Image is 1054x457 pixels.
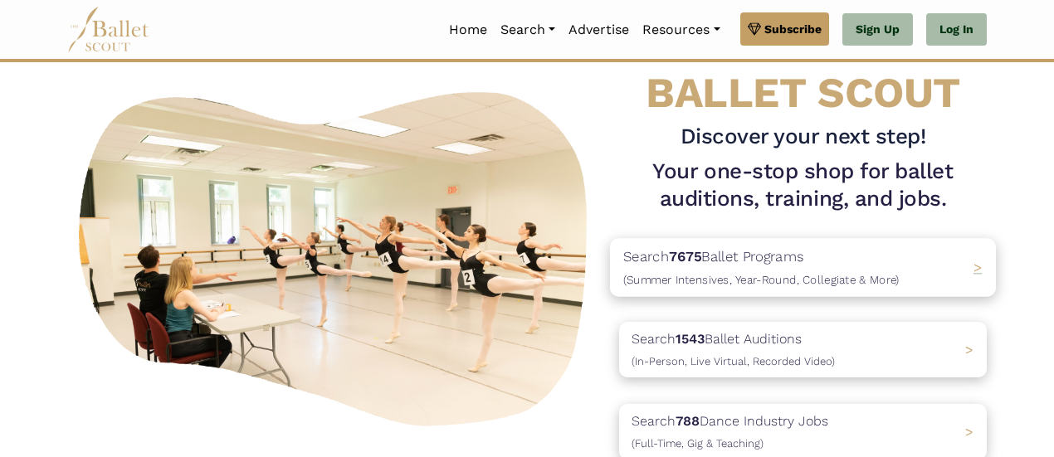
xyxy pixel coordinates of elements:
b: 1543 [676,331,705,347]
h3: Discover your next step! [619,123,987,151]
span: > [965,424,973,440]
a: Search7675Ballet Programs(Summer Intensives, Year-Round, Collegiate & More)> [619,240,987,295]
span: > [973,260,983,276]
a: Log In [926,13,987,46]
p: Search Ballet Programs [623,246,900,290]
a: Sign Up [842,13,913,46]
a: Home [442,12,494,47]
a: Subscribe [740,12,829,46]
a: Search [494,12,562,47]
span: (Summer Intensives, Year-Round, Collegiate & More) [623,273,900,286]
a: Advertise [562,12,636,47]
span: Subscribe [764,20,822,38]
img: A group of ballerinas talking to each other in a ballet studio [67,76,606,435]
span: > [965,342,973,357]
img: gem.svg [748,20,761,38]
a: Resources [636,12,726,47]
p: Search Dance Industry Jobs [632,411,828,453]
b: 788 [676,413,700,429]
span: (Full-Time, Gig & Teaching) [632,437,764,450]
span: (In-Person, Live Virtual, Recorded Video) [632,355,835,367]
a: Search1543Ballet Auditions(In-Person, Live Virtual, Recorded Video) > [619,322,987,377]
b: 7675 [669,248,701,265]
h1: Your one-stop shop for ballet auditions, training, and jobs. [619,158,987,214]
h4: BALLET SCOUT [619,25,987,116]
p: Search Ballet Auditions [632,328,835,371]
